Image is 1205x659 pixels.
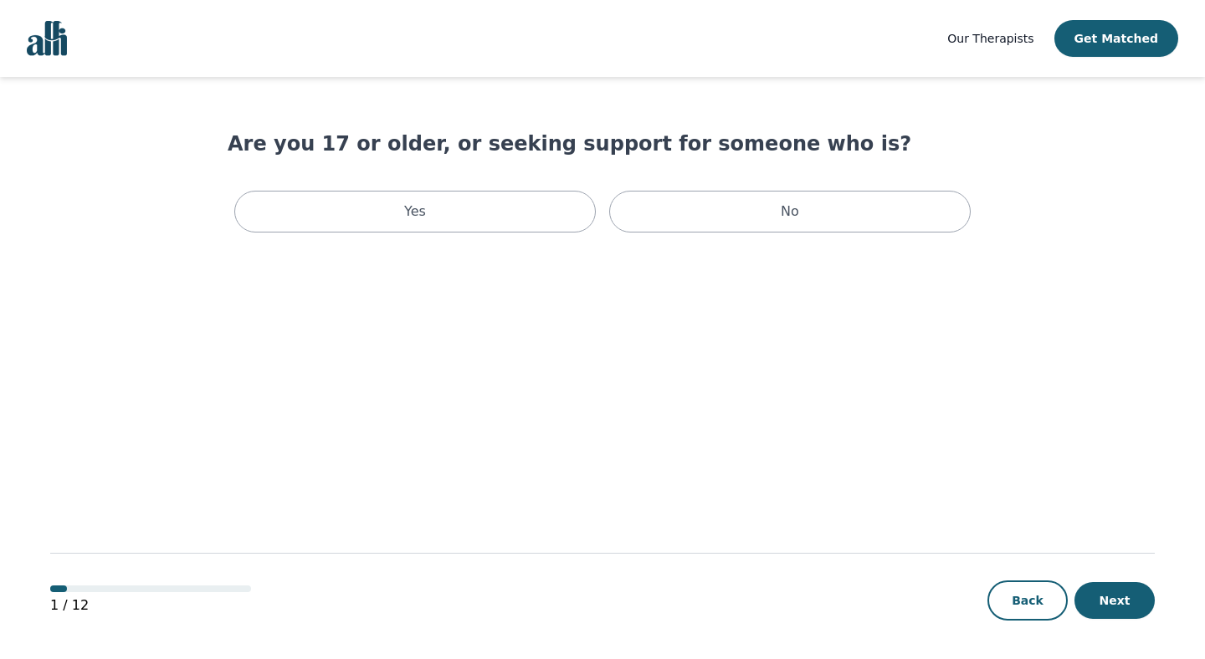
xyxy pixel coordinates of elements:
span: Our Therapists [947,32,1033,45]
p: No [781,202,799,222]
a: Our Therapists [947,28,1033,49]
button: Back [987,580,1068,621]
button: Get Matched [1054,20,1178,57]
h1: Are you 17 or older, or seeking support for someone who is? [228,130,977,157]
p: Yes [404,202,426,222]
button: Next [1074,582,1155,619]
img: alli logo [27,21,67,56]
p: 1 / 12 [50,595,251,616]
